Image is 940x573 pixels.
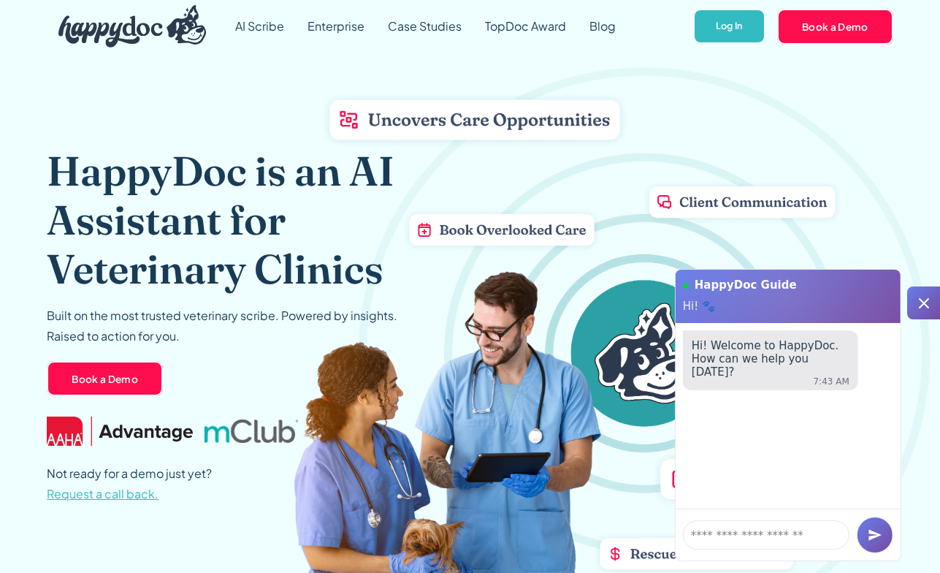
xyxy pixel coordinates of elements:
[47,361,163,396] a: Book a Demo
[47,463,212,504] p: Not ready for a demo just yet?
[47,486,158,501] span: Request a call back.
[205,420,298,443] img: mclub logo
[47,1,206,51] a: home
[47,417,193,446] img: AAHA Advantage logo
[777,9,893,44] a: Book a Demo
[693,9,765,45] a: Log In
[47,306,397,346] p: Built on the most trusted veterinary scribe. Powered by insights. Raised to action for you.
[58,5,206,48] img: HappyDoc Logo: A happy dog with his ear up, listening.
[47,146,427,294] h1: HappyDoc is an AI Assistant for Veterinary Clinics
